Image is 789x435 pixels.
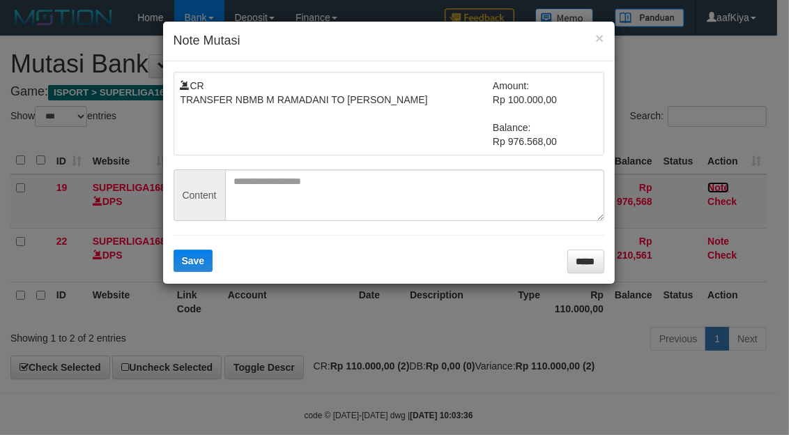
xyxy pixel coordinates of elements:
h4: Note Mutasi [174,32,604,50]
td: Amount: Rp 100.000,00 Balance: Rp 976.568,00 [493,79,597,148]
span: Content [174,169,225,221]
td: CR TRANSFER NBMB M RAMADANI TO [PERSON_NAME] [181,79,493,148]
button: Save [174,250,213,272]
button: × [595,31,604,45]
span: Save [182,255,205,266]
